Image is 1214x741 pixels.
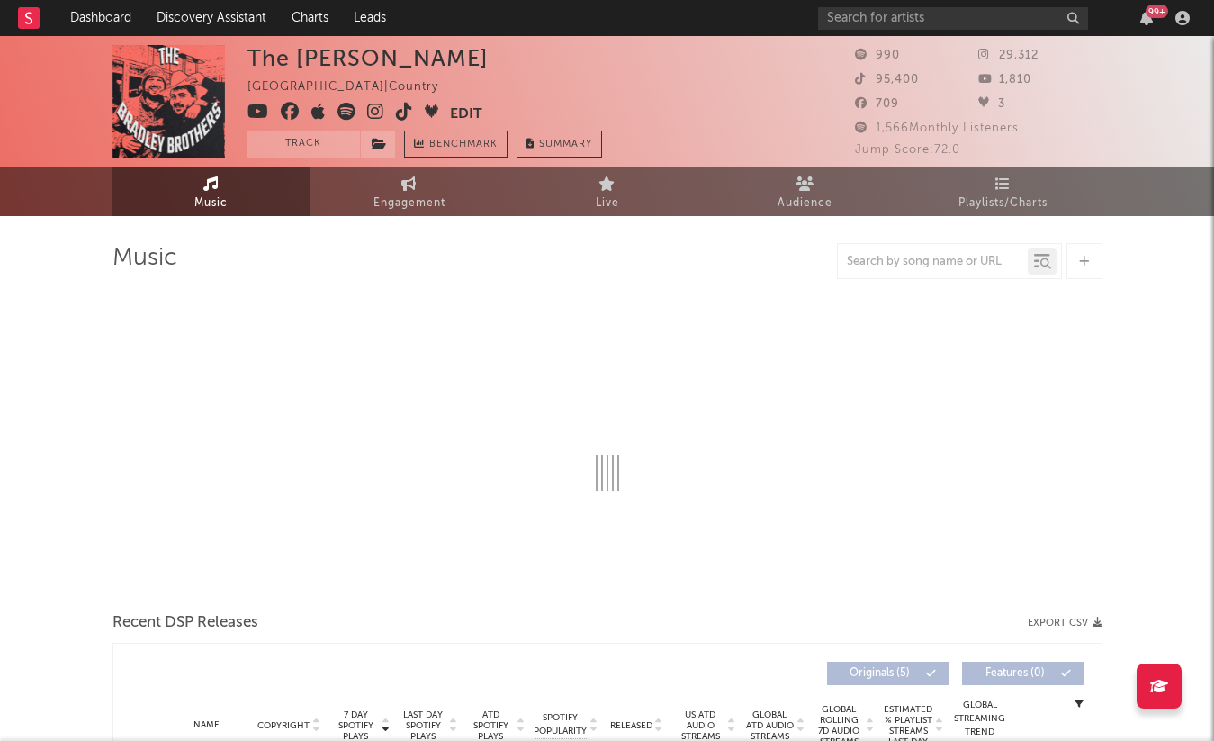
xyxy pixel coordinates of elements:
span: Jump Score: 72.0 [855,144,960,156]
span: 1,810 [978,74,1031,86]
span: Engagement [373,193,445,214]
span: Summary [539,140,592,149]
span: Spotify Popularity [534,711,587,738]
div: [GEOGRAPHIC_DATA] | Country [247,77,459,98]
span: Live [596,193,619,214]
button: Track [247,131,360,158]
span: Audience [778,193,832,214]
span: Originals ( 5 ) [839,668,922,679]
span: 29,312 [978,50,1039,61]
div: Name [167,718,247,732]
button: 99+ [1140,11,1153,25]
input: Search for artists [818,7,1088,30]
span: Copyright [257,720,310,731]
span: Benchmark [429,134,498,156]
button: Originals(5) [827,662,949,685]
div: The [PERSON_NAME] [247,45,489,71]
a: Benchmark [404,131,508,158]
a: Audience [706,167,904,216]
button: Summary [517,131,602,158]
span: Features ( 0 ) [974,668,1057,679]
input: Search by song name or URL [838,255,1028,269]
button: Export CSV [1028,618,1102,628]
a: Engagement [310,167,508,216]
a: Live [508,167,706,216]
span: 1,566 Monthly Listeners [855,122,1019,134]
div: 99 + [1146,5,1168,18]
span: 95,400 [855,74,919,86]
a: Playlists/Charts [904,167,1102,216]
button: Edit [450,103,482,125]
span: 3 [978,98,1005,110]
span: Music [194,193,228,214]
span: Recent DSP Releases [112,612,258,634]
button: Features(0) [962,662,1084,685]
span: Released [610,720,652,731]
span: 709 [855,98,899,110]
span: 990 [855,50,900,61]
span: Playlists/Charts [958,193,1048,214]
a: Music [112,167,310,216]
